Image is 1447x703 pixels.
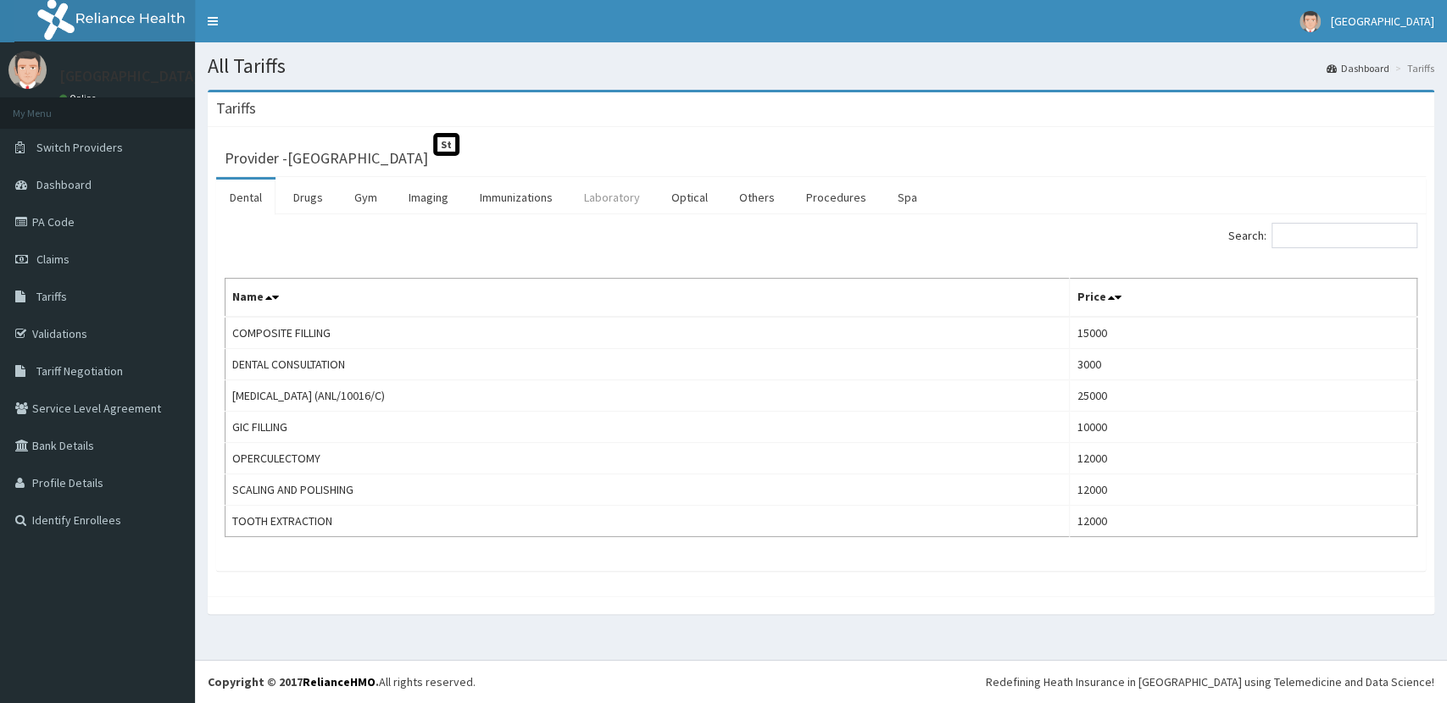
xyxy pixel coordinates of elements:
td: 12000 [1070,506,1417,537]
span: St [433,133,459,156]
a: Gym [341,180,391,215]
h3: Provider - [GEOGRAPHIC_DATA] [225,151,428,166]
span: Claims [36,252,70,267]
a: Others [726,180,788,215]
td: TOOTH EXTRACTION [225,506,1070,537]
td: 10000 [1070,412,1417,443]
a: Imaging [395,180,462,215]
strong: Copyright © 2017 . [208,674,379,689]
a: Dental [216,180,275,215]
a: RelianceHMO [303,674,376,689]
footer: All rights reserved. [195,660,1447,703]
td: OPERCULECTOMY [225,443,1070,474]
td: [MEDICAL_DATA] (ANL/10016/C) [225,380,1070,412]
a: Procedures [793,180,880,215]
td: 12000 [1070,443,1417,474]
span: [GEOGRAPHIC_DATA] [1331,14,1434,29]
label: Search: [1228,223,1417,248]
img: User Image [8,51,47,89]
a: Spa [884,180,931,215]
span: Tariffs [36,289,67,304]
h1: All Tariffs [208,55,1434,77]
a: Immunizations [466,180,566,215]
p: [GEOGRAPHIC_DATA] [59,69,199,84]
td: 25000 [1070,380,1417,412]
img: User Image [1300,11,1321,32]
td: COMPOSITE FILLING [225,317,1070,349]
a: Online [59,92,100,104]
th: Price [1070,279,1417,318]
span: Dashboard [36,177,92,192]
td: DENTAL CONSULTATION [225,349,1070,380]
span: Switch Providers [36,140,123,155]
h3: Tariffs [216,101,256,116]
td: 12000 [1070,474,1417,506]
a: Laboratory [570,180,654,215]
div: Redefining Heath Insurance in [GEOGRAPHIC_DATA] using Telemedicine and Data Science! [986,673,1434,690]
span: Tariff Negotiation [36,363,123,379]
a: Optical [658,180,721,215]
a: Dashboard [1327,61,1389,75]
td: GIC FILLING [225,412,1070,443]
td: 3000 [1070,349,1417,380]
th: Name [225,279,1070,318]
input: Search: [1272,223,1417,248]
td: 15000 [1070,317,1417,349]
li: Tariffs [1391,61,1434,75]
td: SCALING AND POLISHING [225,474,1070,506]
a: Drugs [280,180,337,215]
